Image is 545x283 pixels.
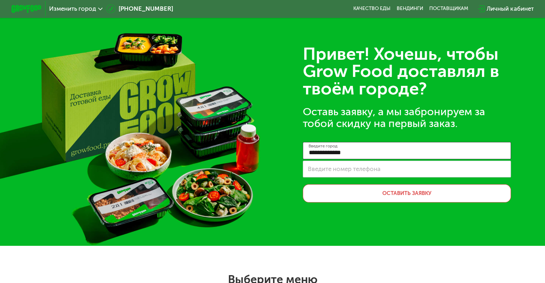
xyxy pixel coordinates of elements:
[429,6,468,12] div: поставщикам
[487,4,534,13] div: Личный кабинет
[308,167,381,171] label: Введите номер телефона
[353,6,391,12] a: Качество еды
[309,144,338,148] label: Введите город
[49,6,96,12] span: Изменить город
[106,4,173,13] a: [PHONE_NUMBER]
[303,106,511,130] div: Оставь заявку, а мы забронируем за тобой скидку на первый заказ.
[303,184,511,203] button: Оставить заявку
[303,45,511,98] div: Привет! Хочешь, чтобы Grow Food доставлял в твоём городе?
[397,6,423,12] a: Вендинги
